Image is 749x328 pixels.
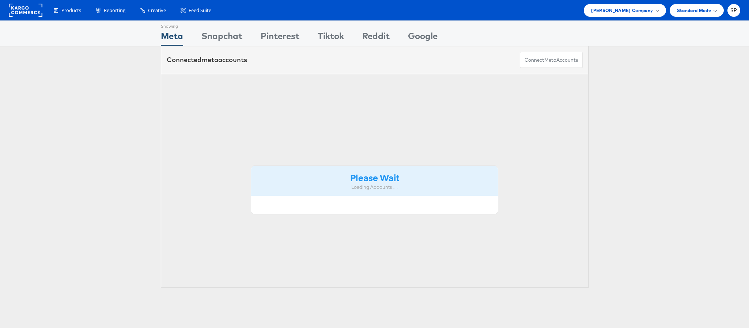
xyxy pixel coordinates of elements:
[148,7,166,14] span: Creative
[350,171,399,183] strong: Please Wait
[201,30,242,46] div: Snapchat
[318,30,344,46] div: Tiktok
[161,21,183,30] div: Showing
[544,57,556,64] span: meta
[257,184,493,191] div: Loading Accounts ....
[189,7,211,14] span: Feed Suite
[104,7,125,14] span: Reporting
[730,8,737,13] span: SP
[362,30,390,46] div: Reddit
[520,52,583,68] button: ConnectmetaAccounts
[161,30,183,46] div: Meta
[261,30,299,46] div: Pinterest
[408,30,438,46] div: Google
[677,7,711,14] span: Standard Mode
[591,7,653,14] span: [PERSON_NAME] Company
[167,55,247,65] div: Connected accounts
[61,7,81,14] span: Products
[201,56,218,64] span: meta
